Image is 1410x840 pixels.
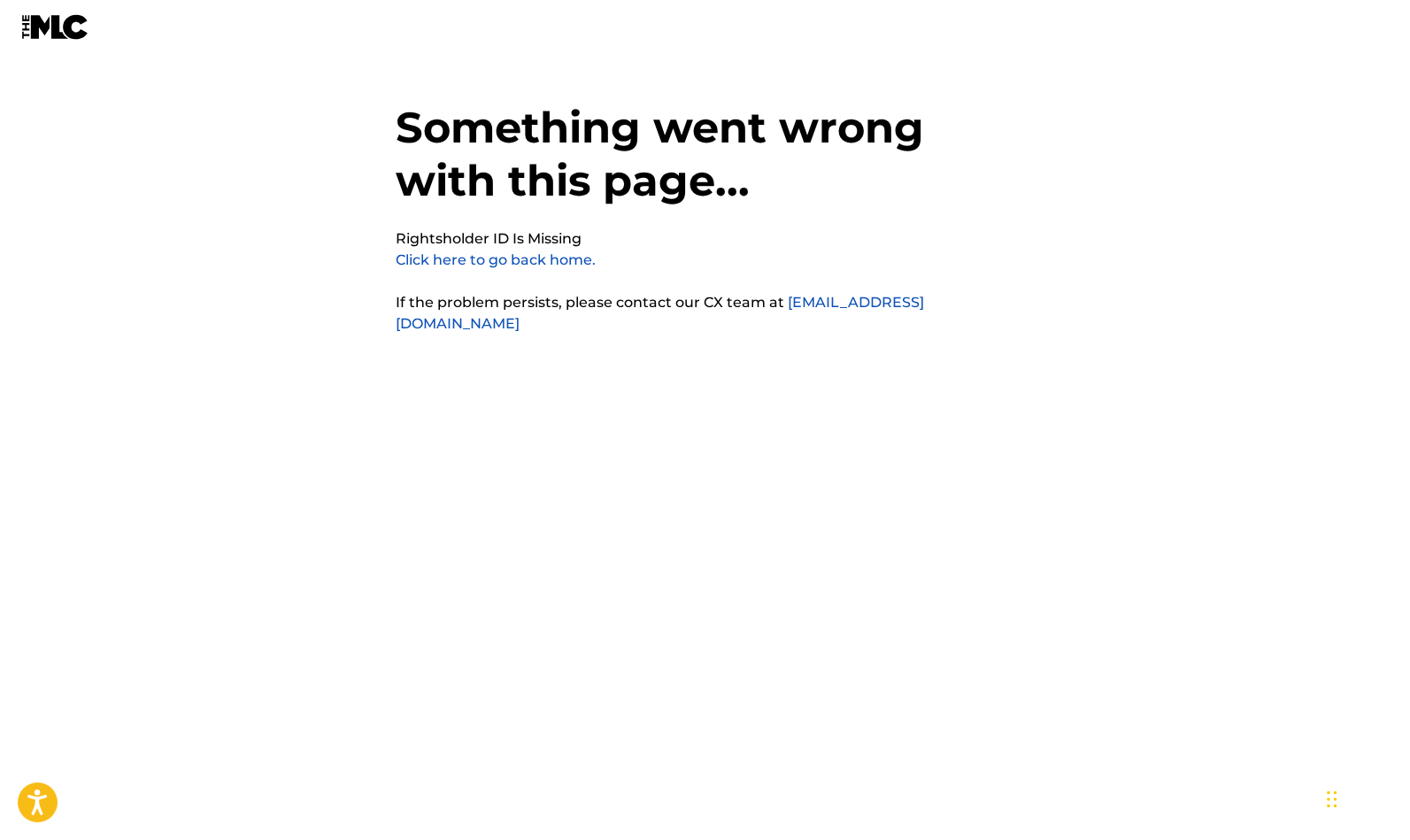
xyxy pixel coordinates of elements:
[1321,755,1410,840] iframe: Chat Widget
[21,14,89,40] img: MLC Logo
[396,294,924,332] a: [EMAIL_ADDRESS][DOMAIN_NAME]
[1327,773,1337,826] div: Drag
[396,228,582,250] pre: Rightsholder ID Is Missing
[396,292,1015,335] p: If the problem persists, please contact our CX team at
[396,101,1015,228] h1: Something went wrong with this page...
[396,251,596,268] a: Click here to go back home.
[1360,554,1410,701] iframe: Resource Center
